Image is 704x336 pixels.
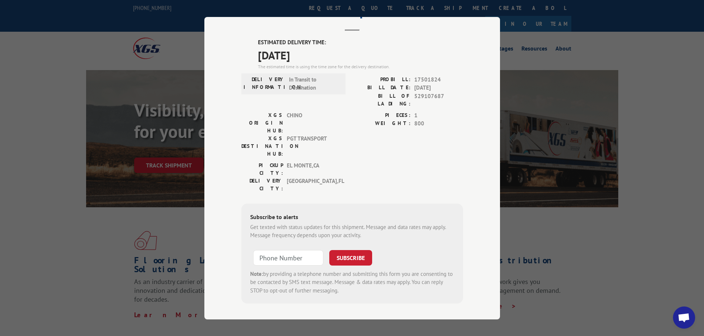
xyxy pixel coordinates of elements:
label: PROBILL: [352,75,411,84]
h2: Track Shipment [241,6,463,20]
div: by providing a telephone number and submitting this form you are consenting to be contacted by SM... [250,270,454,295]
span: 800 [414,119,463,128]
span: 529107687 [414,92,463,107]
span: 1 [414,111,463,119]
span: In Transit to Destination [289,75,339,92]
span: EL MONTE , CA [287,161,337,177]
div: Subscribe to alerts [250,212,454,223]
label: PICKUP CITY: [241,161,283,177]
span: 17501824 [414,75,463,84]
span: PGT TRANSPORT [287,134,337,157]
span: [GEOGRAPHIC_DATA] , FL [287,177,337,192]
label: BILL OF LADING: [352,92,411,107]
div: Open chat [673,306,695,329]
span: CHINO [287,111,337,134]
label: BILL DATE: [352,84,411,92]
label: WEIGHT: [352,119,411,128]
strong: Note: [250,270,263,277]
label: ESTIMATED DELIVERY TIME: [258,38,463,47]
label: XGS DESTINATION HUB: [241,134,283,157]
label: PIECES: [352,111,411,119]
div: Get texted with status updates for this shipment. Message and data rates may apply. Message frequ... [250,223,454,239]
button: SUBSCRIBE [329,250,372,265]
label: DELIVERY CITY: [241,177,283,192]
span: [DATE] [258,46,463,63]
input: Phone Number [253,250,323,265]
label: XGS ORIGIN HUB: [241,111,283,134]
label: DELIVERY INFORMATION: [244,75,285,92]
div: The estimated time is using the time zone for the delivery destination. [258,63,463,70]
span: [DATE] [414,84,463,92]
